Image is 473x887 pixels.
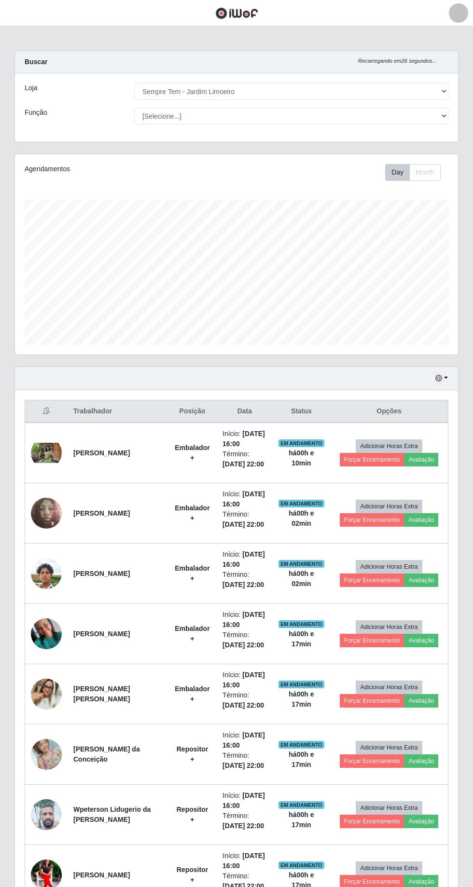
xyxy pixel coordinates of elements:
label: Loja [25,83,37,93]
strong: [PERSON_NAME] [PERSON_NAME] [73,685,130,703]
strong: [PERSON_NAME] [73,570,130,577]
button: Avaliação [404,453,438,466]
th: Posição [168,400,217,423]
div: Agendamentos [25,164,193,174]
strong: Repositor + [177,805,208,823]
img: 1746027724956.jpeg [31,794,62,835]
button: Forçar Encerramento [340,815,404,828]
button: Avaliação [404,815,438,828]
th: Data [217,400,273,423]
li: Término: [223,811,267,831]
button: Forçar Encerramento [340,513,404,527]
strong: [PERSON_NAME] [73,630,130,638]
li: Início: [223,429,267,449]
span: EM ANDAMENTO [278,861,324,869]
th: Opções [330,400,448,423]
li: Início: [223,791,267,811]
span: EM ANDAMENTO [278,681,324,688]
button: Adicionar Horas Extra [356,439,422,453]
li: Início: [223,730,267,751]
span: EM ANDAMENTO [278,801,324,809]
strong: há 00 h e 17 min [289,751,314,768]
img: CoreUI Logo [215,7,258,19]
li: Início: [223,851,267,871]
strong: [PERSON_NAME] [73,449,130,457]
button: Forçar Encerramento [340,694,404,708]
strong: Buscar [25,58,47,66]
button: Adicionar Horas Extra [356,500,422,513]
button: Forçar Encerramento [340,453,404,466]
span: EM ANDAMENTO [278,741,324,749]
li: Término: [223,449,267,469]
time: [DATE] 16:00 [223,430,265,448]
time: [DATE] 16:00 [223,731,265,749]
span: EM ANDAMENTO [278,620,324,628]
span: EM ANDAMENTO [278,500,324,507]
button: Adicionar Horas Extra [356,861,422,875]
time: [DATE] 22:00 [223,520,264,528]
strong: Embalador + [175,685,209,703]
time: [DATE] 22:00 [223,701,264,709]
button: Avaliação [404,513,438,527]
button: Day [385,164,410,181]
button: Avaliação [404,634,438,647]
span: EM ANDAMENTO [278,560,324,568]
strong: há 00 h e 02 min [289,509,314,527]
time: [DATE] 16:00 [223,550,265,568]
strong: há 00 h e 17 min [289,811,314,829]
li: Término: [223,751,267,771]
time: [DATE] 22:00 [223,581,264,588]
li: Término: [223,690,267,710]
div: First group [385,164,441,181]
button: Month [409,164,441,181]
li: Início: [223,610,267,630]
label: Função [25,108,47,118]
li: Início: [223,670,267,690]
span: EM ANDAMENTO [278,439,324,447]
button: Avaliação [404,694,438,708]
button: Adicionar Horas Extra [356,741,422,754]
img: 1755991317479.jpeg [31,613,62,654]
strong: Embalador + [175,504,209,522]
time: [DATE] 16:00 [223,852,265,870]
img: 1744720171355.jpeg [31,734,62,775]
strong: há 00 h e 02 min [289,570,314,587]
button: Adicionar Horas Extra [356,560,422,573]
img: 1755998859963.jpeg [31,679,62,710]
li: Término: [223,509,267,530]
strong: Embalador + [175,625,209,642]
button: Adicionar Horas Extra [356,620,422,634]
strong: Repositor + [177,745,208,763]
button: Adicionar Horas Extra [356,681,422,694]
strong: Embalador + [175,444,209,462]
time: [DATE] 22:00 [223,460,264,468]
i: Recarregando em 26 segundos... [358,58,437,64]
li: Início: [223,489,267,509]
strong: há 00 h e 17 min [289,630,314,648]
strong: Wpeterson Lidugerio da [PERSON_NAME] [73,805,151,823]
img: 1752894382352.jpeg [31,443,62,464]
button: Avaliação [404,573,438,587]
button: Forçar Encerramento [340,573,404,587]
strong: Embalador + [175,564,209,582]
time: [DATE] 16:00 [223,490,265,508]
th: Trabalhador [68,400,168,423]
time: [DATE] 16:00 [223,671,265,689]
strong: [PERSON_NAME] da Conceição [73,745,140,763]
strong: há 00 h e 17 min [289,690,314,708]
div: Toolbar with button groups [385,164,448,181]
th: Status [273,400,330,423]
time: [DATE] 22:00 [223,822,264,830]
li: Início: [223,549,267,570]
button: Forçar Encerramento [340,634,404,647]
time: [DATE] 16:00 [223,791,265,809]
strong: há 00 h e 10 min [289,449,314,467]
li: Término: [223,570,267,590]
button: Avaliação [404,754,438,768]
img: 1753209375132.jpeg [31,546,62,601]
time: [DATE] 22:00 [223,762,264,769]
img: 1752934097252.jpeg [31,492,62,533]
button: Forçar Encerramento [340,754,404,768]
strong: [PERSON_NAME] [73,509,130,517]
button: Adicionar Horas Extra [356,801,422,815]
